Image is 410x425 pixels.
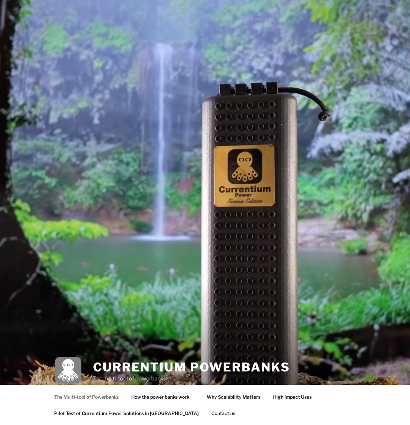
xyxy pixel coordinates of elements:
[93,360,290,374] a: Currentium Powerbanks
[125,389,200,405] a: How the power banks work
[201,389,266,405] a: Why Scalability Matters
[267,389,322,405] a: High Impact Uses
[48,389,362,421] nav: Top Menu
[205,405,241,421] a: Contact us
[55,357,81,383] img: Currentium Powerbanks
[48,405,204,421] a: Pilot Test of Currentium Power Solutions in [GEOGRAPHIC_DATA]
[48,389,124,405] a: The Multi-tool of Powerbanks
[93,375,290,383] p: The multi-tool of powerbanks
